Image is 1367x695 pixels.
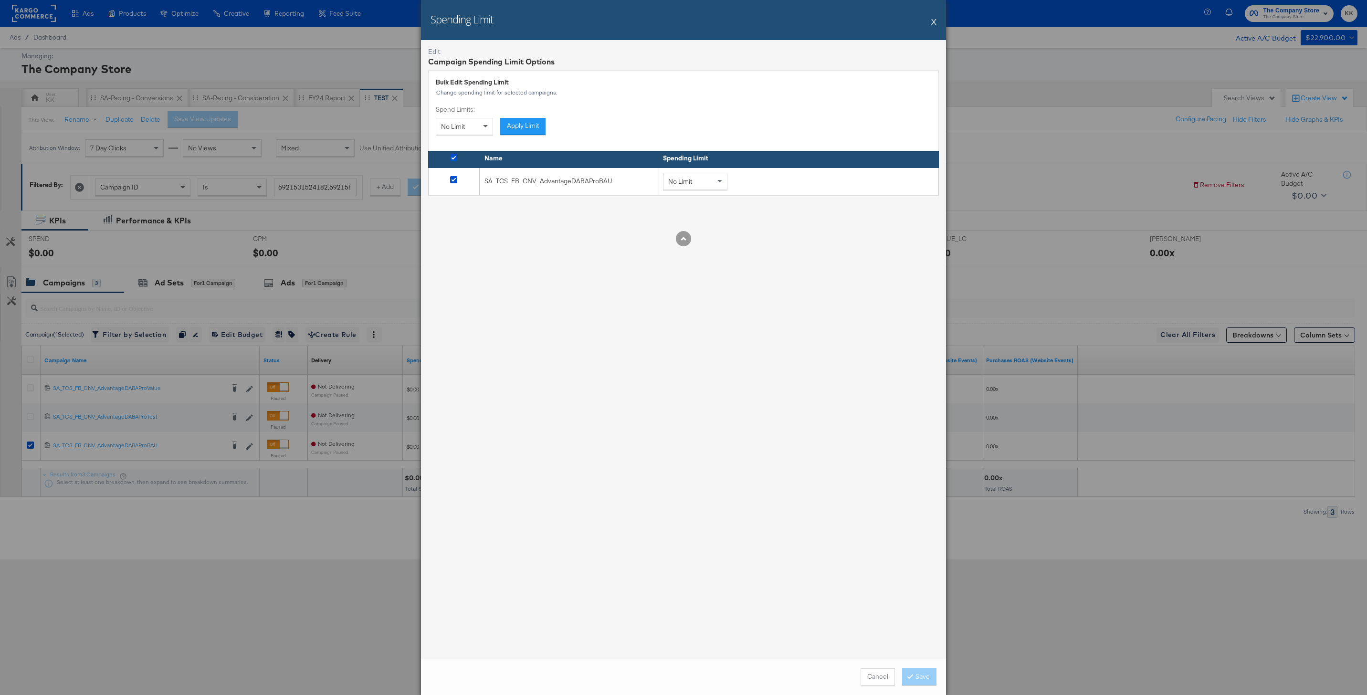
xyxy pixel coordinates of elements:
div: Campaign Spending Limit Options [428,56,939,67]
h2: Spending Limit [431,12,493,26]
label: Spend Limits: [436,105,493,114]
button: Cancel [861,668,895,685]
div: Bulk Edit Spending Limit [436,78,931,87]
span: No Limit [441,122,465,131]
div: Edit [428,47,939,56]
th: Spending Limit [658,149,939,168]
div: SA_TCS_FB_CNV_AdvantageDABAProBAU [484,177,653,186]
button: Apply Limit [500,118,546,135]
span: No Limit [668,177,692,186]
button: X [931,12,936,31]
div: Change spending limit for selected campaigns. [436,89,931,96]
th: Name [479,149,658,168]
